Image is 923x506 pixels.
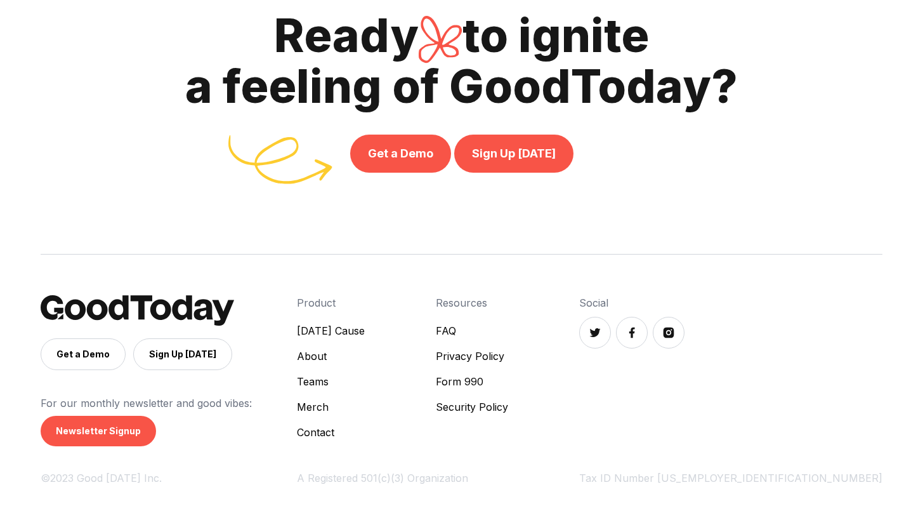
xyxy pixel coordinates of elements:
[350,135,451,173] a: Get a Demo
[579,470,882,486] div: Tax ID Number [US_EMPLOYER_IDENTIFICATION_NUMBER]
[662,326,675,339] img: Instagram
[436,295,508,310] h4: Resources
[616,317,648,349] a: Facebook
[41,396,297,411] p: For our monthly newsletter and good vibes:
[297,399,365,415] a: Merch
[589,326,601,339] img: Twitter
[41,338,126,370] a: Get a Demo
[297,470,579,486] div: A Registered 501(c)(3) Organization
[579,295,882,310] h4: Social
[297,425,365,440] a: Contact
[436,374,508,389] a: Form 990
[436,323,508,338] a: FAQ
[579,317,611,349] a: Twitter
[41,295,234,326] img: GoodToday
[133,338,232,370] a: Sign Up [DATE]
[653,317,684,349] a: Instagram
[41,470,297,486] div: ©2023 Good [DATE] Inc.
[297,323,365,338] a: [DATE] Cause
[297,374,365,389] a: Teams
[625,326,638,339] img: Facebook
[454,135,573,173] a: Sign Up [DATE]
[436,399,508,415] a: Security Policy
[297,295,365,310] h4: Product
[436,349,508,364] a: Privacy Policy
[41,416,156,446] a: Newsletter Signup
[297,349,365,364] a: About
